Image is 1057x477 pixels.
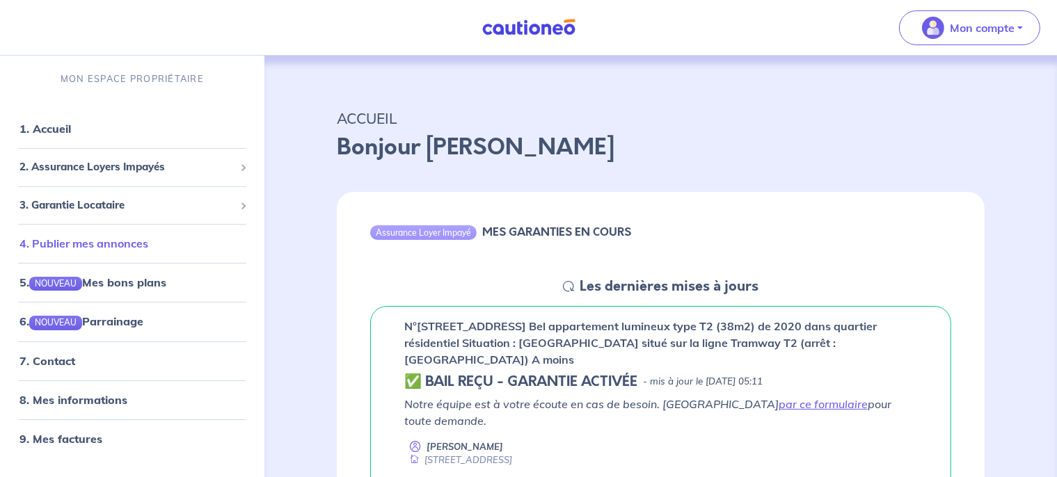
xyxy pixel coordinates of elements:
[580,278,758,295] h5: Les dernières mises à jours
[19,393,127,407] a: 8. Mes informations
[404,373,637,390] h5: ✅ BAIL REÇU - GARANTIE ACTIVÉE
[477,19,581,36] img: Cautioneo
[19,275,166,289] a: 5.NOUVEAUMes bons plans
[6,154,259,181] div: 2. Assurance Loyers Impayés
[6,192,259,219] div: 3. Garantie Locataire
[337,106,985,131] p: ACCUEIL
[19,354,75,368] a: 7. Contact
[6,229,259,257] div: 4. Publier mes annonces
[427,440,503,453] p: [PERSON_NAME]
[950,19,1015,36] p: Mon compte
[779,397,868,411] a: par ce formulaire
[19,159,235,175] span: 2. Assurance Loyers Impayés
[19,314,143,328] a: 6.NOUVEAUParrainage
[370,225,477,239] div: Assurance Loyer Impayé
[6,115,259,143] div: 1. Accueil
[6,268,259,296] div: 5.NOUVEAUMes bons plans
[404,318,917,368] p: n°[STREET_ADDRESS] Bel appartement lumineux type T2 (38m2) de 2020 dans quartier résidentiel Situ...
[61,72,204,86] p: MON ESPACE PROPRIÉTAIRE
[922,17,944,39] img: illu_account_valid_menu.svg
[6,386,259,414] div: 8. Mes informations
[643,375,763,389] p: - mis à jour le [DATE] 05:11
[404,396,917,429] p: Notre équipe est à votre écoute en cas de besoin. [GEOGRAPHIC_DATA] pour toute demande.
[404,373,917,390] div: state: CONTRACT-VALIDATED, Context: ,MAYBE-CERTIFICATE,,LESSOR-DOCUMENTS,IS-ODEALIM
[19,197,235,213] span: 3. Garantie Locataire
[404,453,512,467] div: [STREET_ADDRESS]
[482,225,631,239] h6: MES GARANTIES EN COURS
[6,307,259,335] div: 6.NOUVEAUParrainage
[19,432,102,446] a: 9. Mes factures
[6,347,259,375] div: 7. Contact
[6,425,259,453] div: 9. Mes factures
[19,236,148,250] a: 4. Publier mes annonces
[899,10,1040,45] button: illu_account_valid_menu.svgMon compte
[337,131,985,164] p: Bonjour [PERSON_NAME]
[19,122,71,136] a: 1. Accueil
